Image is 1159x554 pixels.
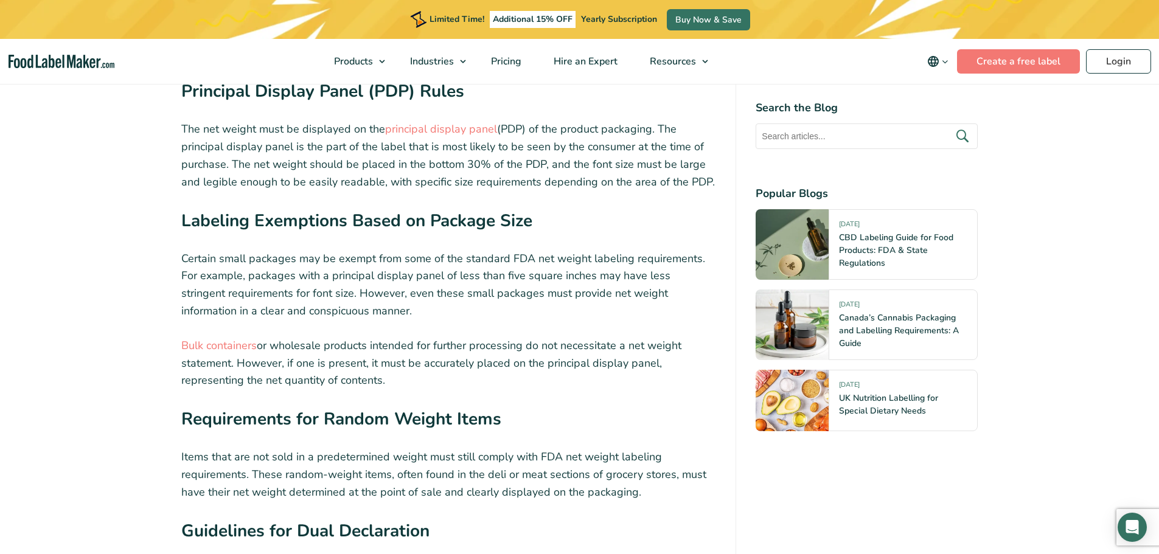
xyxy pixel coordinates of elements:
a: Pricing [475,39,535,84]
span: Limited Time! [430,13,484,25]
span: Industries [406,55,455,68]
a: Resources [634,39,714,84]
span: Additional 15% OFF [490,11,576,28]
span: Products [330,55,374,68]
span: Pricing [487,55,523,68]
a: Industries [394,39,472,84]
a: CBD Labeling Guide for Food Products: FDA & State Regulations [839,232,953,269]
strong: Labeling Exemptions Based on Package Size [181,209,532,232]
span: [DATE] [839,380,860,394]
span: Resources [646,55,697,68]
a: UK Nutrition Labelling for Special Dietary Needs [839,392,938,417]
div: Open Intercom Messenger [1118,513,1147,542]
strong: Guidelines for Dual Declaration [181,519,430,542]
a: Login [1086,49,1151,74]
span: Yearly Subscription [581,13,657,25]
a: Hire an Expert [538,39,631,84]
span: [DATE] [839,300,860,314]
p: Items that are not sold in a predetermined weight must still comply with FDA net weight labeling ... [181,448,717,500]
a: Products [318,39,391,84]
h4: Search the Blog [756,100,978,116]
a: principal display panel [385,122,497,136]
p: Certain small packages may be exempt from some of the standard FDA net weight labeling requiremen... [181,250,717,320]
a: Canada’s Cannabis Packaging and Labelling Requirements: A Guide [839,312,959,349]
input: Search articles... [756,123,978,149]
span: [DATE] [839,220,860,234]
span: Hire an Expert [550,55,619,68]
a: Buy Now & Save [667,9,750,30]
a: Create a free label [957,49,1080,74]
p: or wholesale products intended for further processing do not necessitate a net weight statement. ... [181,337,717,389]
h4: Popular Blogs [756,185,978,202]
p: The net weight must be displayed on the (PDP) of the product packaging. The principal display pan... [181,120,717,190]
strong: Requirements for Random Weight Items [181,407,501,431]
strong: Principal Display Panel (PDP) Rules [181,80,464,103]
a: Bulk containers [181,338,257,353]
